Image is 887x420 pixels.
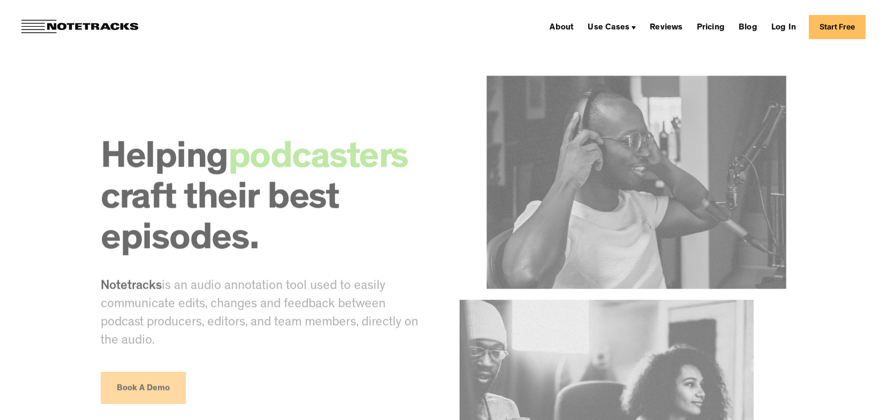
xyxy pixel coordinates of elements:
span: podcasters [228,141,409,178]
a: Pricing [693,18,729,35]
a: About [545,18,578,35]
h2: Helping craft their best episodes. [101,139,427,261]
a: Reviews [645,18,687,35]
a: Blog [734,18,762,35]
div: Use Cases [583,18,640,35]
a: Start Free [809,15,866,39]
a: Book A Demo [101,372,186,404]
p: is an audio annotation tool used to easily communicate edits, changes and feedback between podcas... [101,277,427,350]
div: Use Cases [588,24,629,32]
span: Notetracks [101,280,162,293]
a: Log In [767,18,800,35]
